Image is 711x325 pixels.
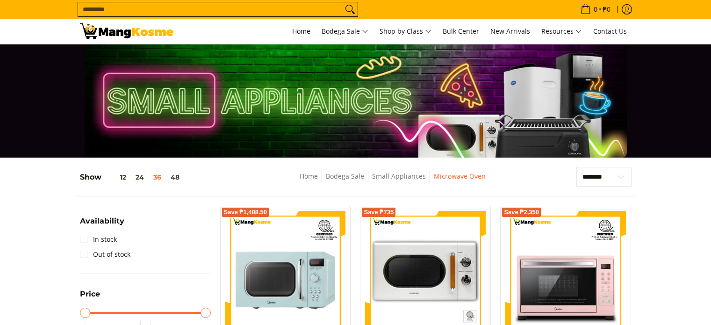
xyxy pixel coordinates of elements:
a: Small Appliances [372,172,426,181]
summary: Open [80,290,100,305]
a: Home [287,19,315,44]
span: Save ₱735 [364,209,394,215]
span: Shop by Class [380,26,431,37]
span: Availability [80,217,124,225]
nav: Main Menu [183,19,632,44]
a: Resources [537,19,587,44]
span: Bodega Sale [322,26,368,37]
span: Resources [541,26,582,37]
span: Contact Us [593,27,627,36]
h5: Show [80,173,184,182]
a: Out of stock [80,247,130,262]
button: 36 [149,173,166,181]
nav: Breadcrumbs [237,171,547,192]
span: Save ₱2,350 [504,209,539,215]
img: Small Appliances l Mang Kosme: Home Appliances Warehouse Sale Microwave Oven [80,23,173,39]
a: Contact Us [589,19,632,44]
span: Microwave Oven [434,171,486,182]
a: Shop by Class [375,19,436,44]
a: Home [300,172,318,181]
button: 12 [101,173,131,181]
summary: Open [80,217,124,232]
button: Search [343,2,358,16]
span: Home [292,27,310,36]
button: 48 [166,173,184,181]
a: Bodega Sale [317,19,373,44]
span: New Arrivals [490,27,530,36]
a: In stock [80,232,117,247]
span: Save ₱1,488.50 [224,209,267,215]
span: • [578,4,613,14]
span: ₱0 [601,6,612,13]
a: New Arrivals [486,19,535,44]
a: Bulk Center [438,19,484,44]
button: 24 [131,173,149,181]
span: Price [80,290,100,298]
span: Bulk Center [443,27,479,36]
a: Bodega Sale [326,172,364,181]
span: 0 [592,6,599,13]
